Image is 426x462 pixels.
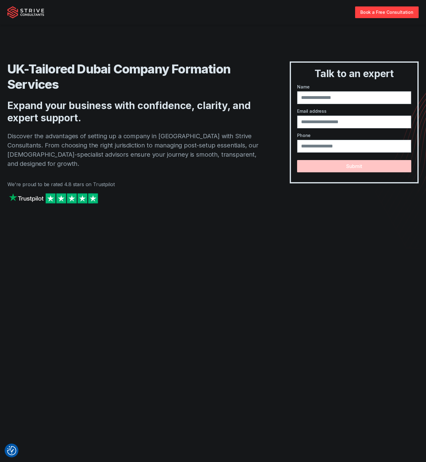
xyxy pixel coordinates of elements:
[7,181,265,188] p: We're proud to be rated 4.8 stars on Trustpilot
[22,228,404,443] iframe: Landing Page Video
[297,132,411,139] label: Phone
[355,6,419,18] a: Book a Free Consultation
[7,131,265,168] p: Discover the advantages of setting up a company in [GEOGRAPHIC_DATA] with Strive Consultants. Fro...
[7,61,265,92] h1: UK-Tailored Dubai Company Formation Services
[7,6,44,18] img: Strive Consultants
[297,84,411,90] label: Name
[293,68,415,80] h3: Talk to an expert
[297,160,411,172] button: Submit
[7,446,16,455] img: Revisit consent button
[7,100,265,124] h2: Expand your business with confidence, clarity, and expert support.
[297,108,411,114] label: Email address
[7,446,16,455] button: Consent Preferences
[7,192,99,205] img: Strive on Trustpilot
